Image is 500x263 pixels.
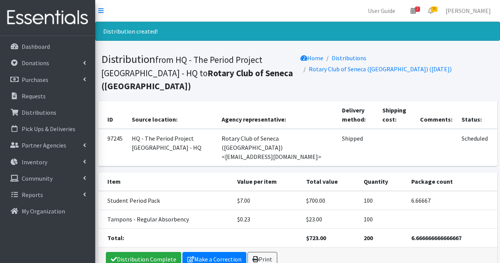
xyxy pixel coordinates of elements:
h1: Distribution [101,53,295,92]
p: Dashboard [22,43,50,50]
p: Reports [22,191,43,199]
a: Reports [3,187,92,202]
td: Scheduled [457,129,497,166]
td: $700.00 [302,191,359,210]
a: Distributions [332,54,366,62]
th: Agency representative: [217,101,337,129]
td: $0.23 [233,210,302,228]
th: Comments: [415,101,457,129]
td: $7.00 [233,191,302,210]
th: Package count [407,172,497,191]
strong: $723.00 [306,234,326,242]
td: 100 [359,191,406,210]
p: My Organization [22,207,65,215]
a: User Guide [362,3,401,18]
td: Rotary Club of Seneca ([GEOGRAPHIC_DATA]) <[EMAIL_ADDRESS][DOMAIN_NAME]> [217,129,337,166]
p: Distributions [22,109,56,116]
th: Shipping cost: [378,101,416,129]
p: Inventory [22,158,47,166]
th: Quantity [359,172,406,191]
p: Donations [22,59,49,67]
td: Student Period Pack [98,191,233,210]
td: Shipped [337,129,378,166]
p: Requests [22,92,46,100]
a: Home [300,54,323,62]
td: Tampons - Regular Absorbency [98,210,233,228]
a: Distributions [3,105,92,120]
a: Rotary Club of Seneca ([GEOGRAPHIC_DATA]) ([DATE]) [309,65,452,73]
a: My Organization [3,204,92,219]
span: 2 [415,6,420,12]
td: 100 [359,210,406,228]
strong: 200 [364,234,373,242]
th: Delivery method: [337,101,378,129]
img: HumanEssentials [3,5,92,30]
a: Donations [3,55,92,71]
a: Requests [3,88,92,104]
th: Status: [457,101,497,129]
p: Purchases [22,76,48,83]
a: Pick Ups & Deliveries [3,121,92,136]
strong: 6.666666666666667 [411,234,462,242]
th: Total value [302,172,359,191]
a: Community [3,171,92,186]
p: Partner Agencies [22,141,66,149]
td: 97245 [98,129,127,166]
span: 76 [431,6,438,12]
a: Purchases [3,72,92,87]
a: Partner Agencies [3,138,92,153]
p: Community [22,175,53,182]
th: Item [98,172,233,191]
p: Pick Ups & Deliveries [22,125,75,133]
a: 2 [404,3,422,18]
div: Distribution created! [95,22,500,41]
a: Dashboard [3,39,92,54]
strong: Total: [107,234,124,242]
th: ID [98,101,127,129]
small: from HQ - The Period Project [GEOGRAPHIC_DATA] - HQ to [101,54,293,91]
a: Inventory [3,154,92,170]
td: 6.66667 [407,191,497,210]
th: Value per item [233,172,302,191]
a: [PERSON_NAME] [439,3,497,18]
td: $23.00 [302,210,359,228]
th: Source location: [127,101,217,129]
td: HQ - The Period Project [GEOGRAPHIC_DATA] - HQ [127,129,217,166]
a: 76 [422,3,439,18]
